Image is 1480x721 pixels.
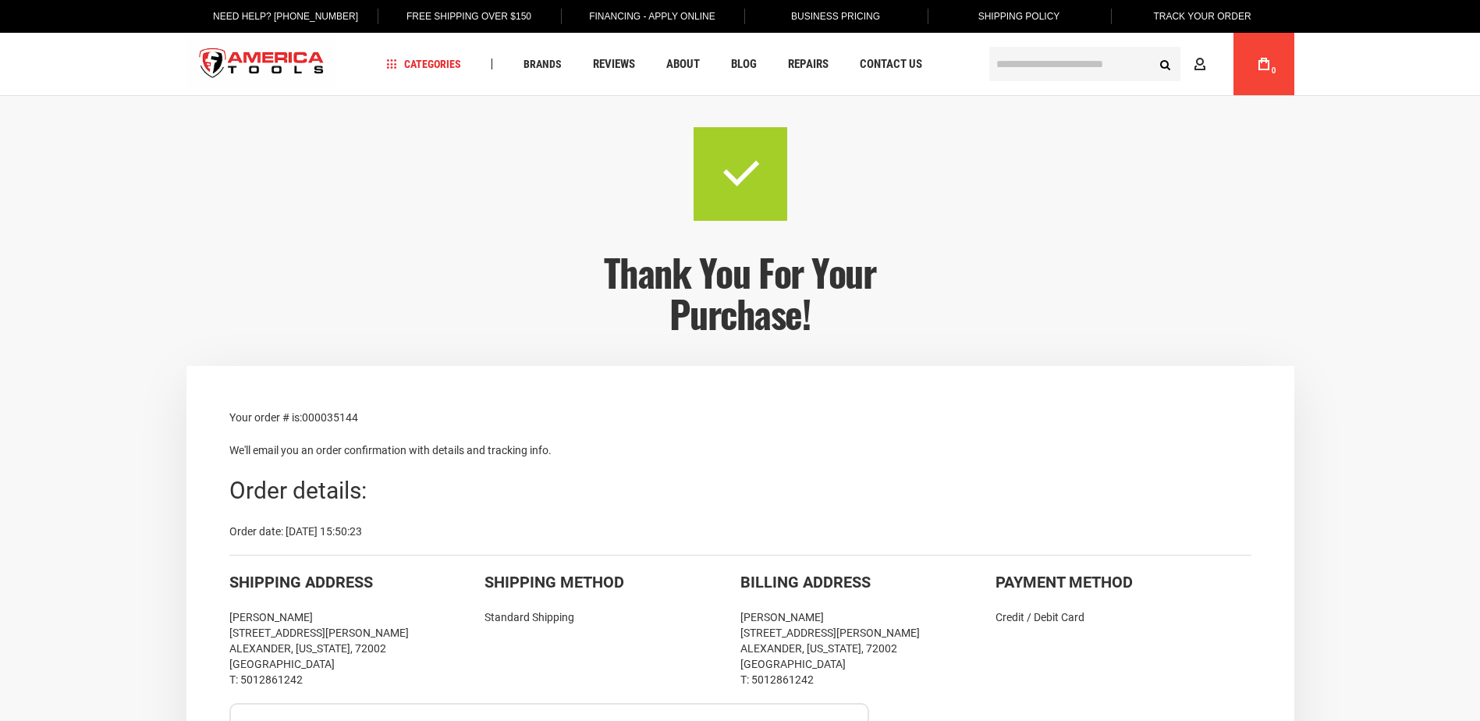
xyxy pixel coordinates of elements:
[996,609,1251,625] div: Credit / Debit Card
[484,571,740,594] div: Shipping Method
[740,571,996,594] div: Billing Address
[524,59,562,69] span: Brands
[788,59,829,70] span: Repairs
[659,54,707,75] a: About
[229,524,1251,539] div: Order date: [DATE] 15:50:23
[1249,33,1279,95] a: 0
[484,609,740,625] div: Standard Shipping
[593,59,635,70] span: Reviews
[1151,49,1180,79] button: Search
[379,54,468,75] a: Categories
[229,409,1251,426] p: Your order # is:
[604,244,875,341] span: Thank you for your purchase!
[978,11,1060,22] span: Shipping Policy
[229,609,485,687] div: [PERSON_NAME] [STREET_ADDRESS][PERSON_NAME] ALEXANDER, [US_STATE], 72002 [GEOGRAPHIC_DATA] T: 501...
[586,54,642,75] a: Reviews
[516,54,569,75] a: Brands
[740,609,996,687] div: [PERSON_NAME] [STREET_ADDRESS][PERSON_NAME] ALEXANDER, [US_STATE], 72002 [GEOGRAPHIC_DATA] T: 501...
[229,442,1251,459] p: We'll email you an order confirmation with details and tracking info.
[229,571,485,594] div: Shipping Address
[666,59,700,70] span: About
[853,54,929,75] a: Contact Us
[186,35,338,94] a: store logo
[302,411,358,424] span: 000035144
[386,59,461,69] span: Categories
[996,571,1251,594] div: Payment Method
[186,35,338,94] img: America Tools
[1272,66,1276,75] span: 0
[731,59,757,70] span: Blog
[724,54,764,75] a: Blog
[860,59,922,70] span: Contact Us
[229,474,1251,508] div: Order details:
[781,54,836,75] a: Repairs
